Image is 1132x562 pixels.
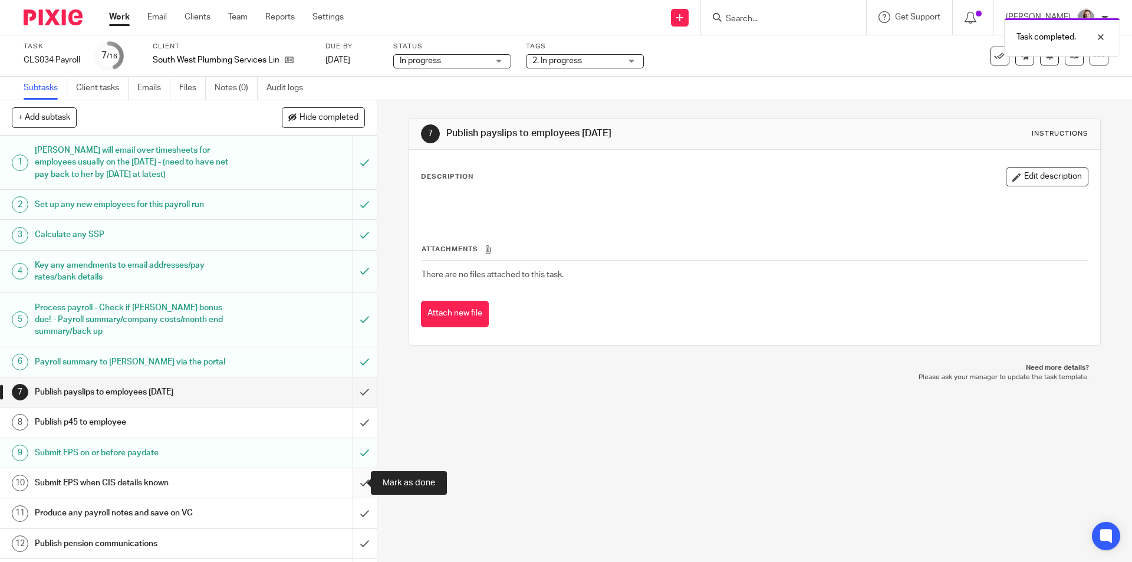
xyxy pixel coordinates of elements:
div: 7 [421,124,440,143]
p: Need more details? [420,363,1088,373]
a: Work [109,11,130,23]
p: Description [421,172,473,182]
h1: Publish payslips to employees [DATE] [35,383,239,401]
label: Tags [526,42,644,51]
h1: [PERSON_NAME] will email over timesheets for employees usually on the [DATE] - (need to have net ... [35,142,239,183]
span: Attachments [422,246,478,252]
a: Notes (0) [215,77,258,100]
h1: Submit FPS on or before paydate [35,444,239,462]
small: /16 [107,53,117,60]
p: Task completed. [1016,31,1076,43]
div: Instructions [1032,129,1088,139]
p: Please ask your manager to update the task template. [420,373,1088,382]
h1: Key any amendments to email addresses/pay rates/bank details [35,257,239,287]
div: 10 [12,475,28,491]
div: 6 [12,354,28,370]
a: Files [179,77,206,100]
label: Task [24,42,80,51]
h1: Publish pension communications [35,535,239,553]
a: Team [228,11,248,23]
h1: Calculate any SSP [35,226,239,244]
button: + Add subtask [12,107,77,127]
a: Subtasks [24,77,67,100]
p: South West Plumbing Services Limited [153,54,279,66]
div: 1 [12,155,28,171]
div: 2 [12,196,28,213]
div: 5 [12,311,28,328]
h1: Process payroll - Check if [PERSON_NAME] bonus due! - Payroll summary/company costs/month end sum... [35,299,239,341]
label: Client [153,42,311,51]
div: 3 [12,227,28,244]
span: There are no files attached to this task. [422,271,564,279]
div: 8 [12,414,28,430]
span: 2. In progress [532,57,582,65]
div: 7 [12,384,28,400]
button: Attach new file [421,301,489,327]
div: 11 [12,505,28,522]
a: Settings [312,11,344,23]
a: Audit logs [266,77,312,100]
label: Due by [325,42,379,51]
h1: Set up any new employees for this payroll run [35,196,239,213]
a: Clients [185,11,210,23]
a: Client tasks [76,77,129,100]
h1: Publish p45 to employee [35,413,239,431]
div: 12 [12,535,28,552]
a: Email [147,11,167,23]
h1: Payroll summary to [PERSON_NAME] via the portal [35,353,239,371]
img: Pixie [24,9,83,25]
div: CLS034 Payroll [24,54,80,66]
span: Hide completed [300,113,358,123]
button: Hide completed [282,107,365,127]
span: In progress [400,57,441,65]
button: Edit description [1006,167,1088,186]
a: Reports [265,11,295,23]
div: 4 [12,263,28,280]
h1: Produce any payroll notes and save on VC [35,504,239,522]
label: Status [393,42,511,51]
div: 7 [101,49,117,63]
div: 9 [12,445,28,461]
span: [DATE] [325,56,350,64]
h1: Publish payslips to employees [DATE] [446,127,780,140]
a: Emails [137,77,170,100]
img: High%20Res%20Andrew%20Price%20Accountants%20_Poppy%20Jakes%20Photography-3%20-%20Copy.jpg [1077,8,1095,27]
h1: Submit EPS when CIS details known [35,474,239,492]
